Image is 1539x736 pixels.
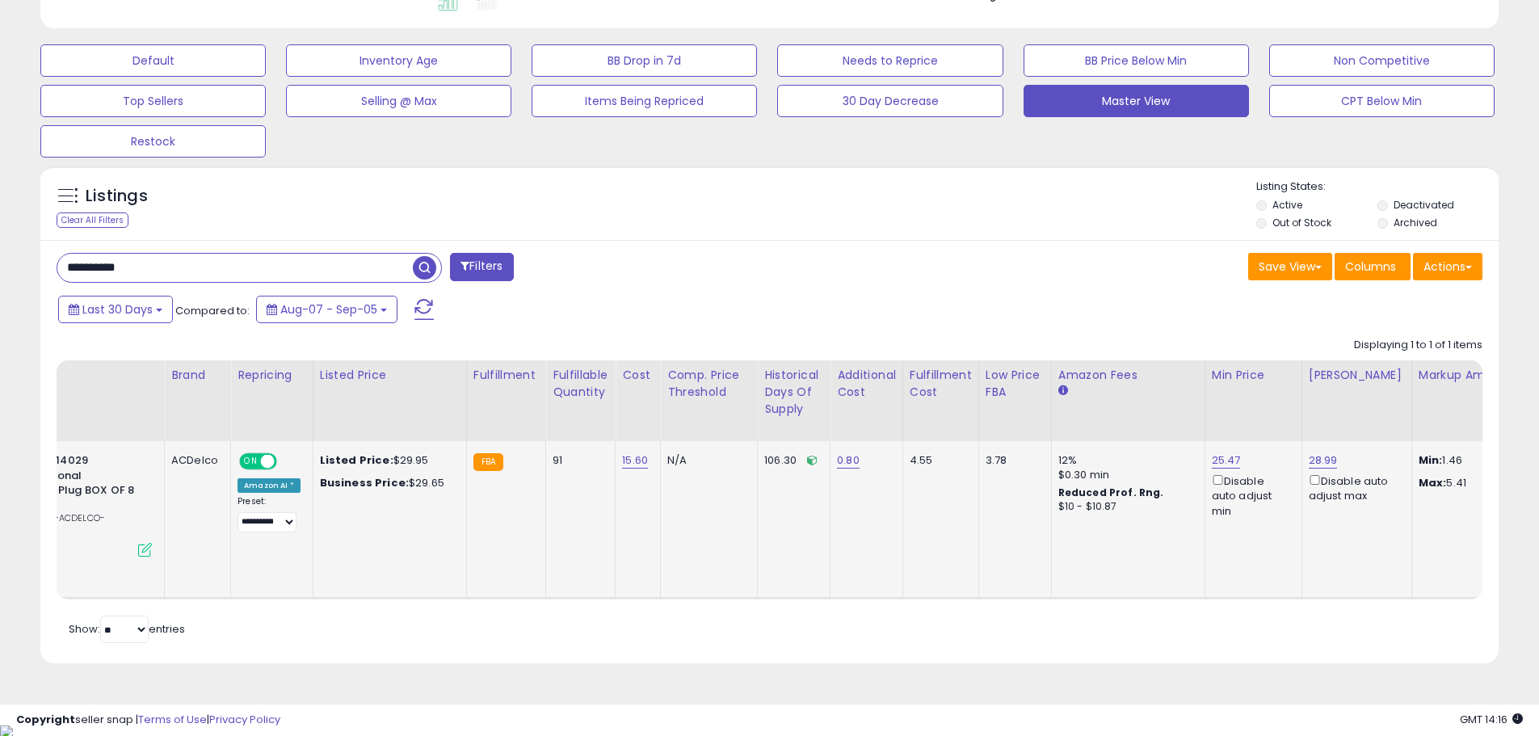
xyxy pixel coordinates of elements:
[1413,253,1482,280] button: Actions
[1394,198,1454,212] label: Deactivated
[238,496,301,532] div: Preset:
[58,296,173,323] button: Last 30 Days
[209,712,280,727] a: Privacy Policy
[837,367,896,401] div: Additional Cost
[910,453,966,468] div: 4.55
[320,453,454,468] div: $29.95
[1394,216,1437,229] label: Archived
[532,44,757,77] button: BB Drop in 7d
[1269,85,1495,117] button: CPT Below Min
[1058,486,1164,499] b: Reduced Prof. Rng.
[1058,500,1192,514] div: $10 - $10.87
[1248,253,1332,280] button: Save View
[320,476,454,490] div: $29.65
[777,85,1003,117] button: 30 Day Decrease
[40,125,266,158] button: Restock
[1024,85,1249,117] button: Master View
[171,367,224,384] div: Brand
[1272,216,1331,229] label: Out of Stock
[1212,367,1295,384] div: Min Price
[275,455,301,469] span: OFF
[1058,453,1192,468] div: 12%
[1309,452,1338,469] a: 28.99
[532,85,757,117] button: Items Being Repriced
[1419,452,1443,468] strong: Min:
[286,44,511,77] button: Inventory Age
[910,367,972,401] div: Fulfillment Cost
[553,453,603,468] div: 91
[138,712,207,727] a: Terms of Use
[1419,475,1447,490] strong: Max:
[1024,44,1249,77] button: BB Price Below Min
[667,453,745,468] div: N/A
[175,303,250,318] span: Compared to:
[622,367,654,384] div: Cost
[764,367,823,418] div: Historical Days Of Supply
[286,85,511,117] button: Selling @ Max
[40,85,266,117] button: Top Sellers
[1212,472,1289,519] div: Disable auto adjust min
[320,475,409,490] b: Business Price:
[320,367,460,384] div: Listed Price
[553,367,608,401] div: Fulfillable Quantity
[1058,367,1198,384] div: Amazon Fees
[473,453,503,471] small: FBA
[280,301,377,318] span: Aug-07 - Sep-05
[986,367,1045,401] div: Low Price FBA
[1354,338,1482,353] div: Displaying 1 to 1 of 1 items
[1309,367,1405,384] div: [PERSON_NAME]
[238,367,306,384] div: Repricing
[1269,44,1495,77] button: Non Competitive
[1309,472,1399,503] div: Disable auto adjust max
[16,712,75,727] strong: Copyright
[86,185,148,208] h5: Listings
[986,453,1039,468] div: 3.78
[57,212,128,228] div: Clear All Filters
[16,713,280,728] div: seller snap | |
[238,478,301,493] div: Amazon AI *
[1335,253,1411,280] button: Columns
[1256,179,1499,195] p: Listing States:
[764,453,818,468] div: 106.30
[256,296,397,323] button: Aug-07 - Sep-05
[450,253,513,281] button: Filters
[777,44,1003,77] button: Needs to Reprice
[1345,259,1396,275] span: Columns
[1058,384,1068,398] small: Amazon Fees.
[622,452,648,469] a: 15.60
[1212,452,1241,469] a: 25.47
[82,301,153,318] span: Last 30 Days
[473,367,539,384] div: Fulfillment
[1058,468,1192,482] div: $0.30 min
[1460,712,1523,727] span: 2025-10-6 14:16 GMT
[171,453,218,468] div: ACDelco
[40,44,266,77] button: Default
[667,367,751,401] div: Comp. Price Threshold
[69,621,185,637] span: Show: entries
[1272,198,1302,212] label: Active
[837,452,860,469] a: 0.80
[241,455,261,469] span: ON
[320,452,393,468] b: Listed Price:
